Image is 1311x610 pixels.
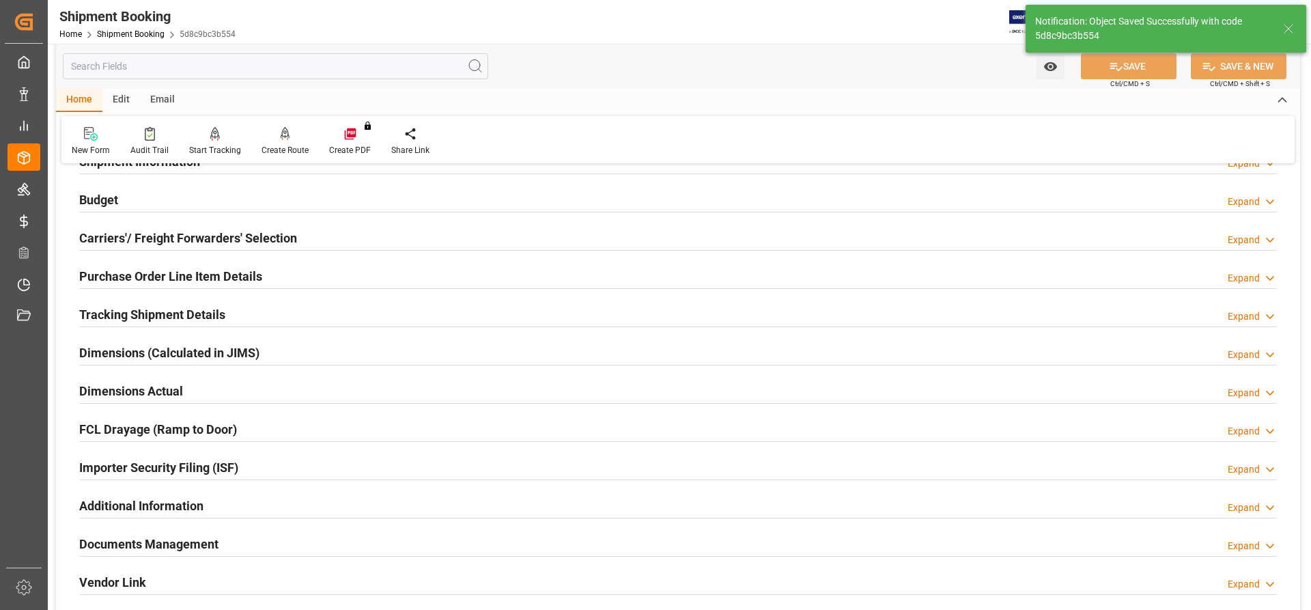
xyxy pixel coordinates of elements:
div: Expand [1228,233,1260,247]
span: Ctrl/CMD + S [1110,79,1150,89]
div: Expand [1228,424,1260,439]
h2: FCL Drayage (Ramp to Door) [79,420,237,439]
div: Start Tracking [189,144,241,156]
input: Search Fields [63,53,488,79]
div: Audit Trail [130,144,169,156]
h2: Documents Management [79,535,218,553]
div: Expand [1228,309,1260,324]
h2: Importer Security Filing (ISF) [79,458,238,477]
div: Expand [1228,462,1260,477]
div: Edit [102,89,140,112]
div: New Form [72,144,110,156]
div: Expand [1228,386,1260,400]
h2: Tracking Shipment Details [79,305,225,324]
div: Expand [1228,577,1260,592]
button: open menu [1037,53,1065,79]
a: Home [59,29,82,39]
h2: Carriers'/ Freight Forwarders' Selection [79,229,297,247]
div: Expand [1228,539,1260,553]
div: Expand [1228,348,1260,362]
h2: Additional Information [79,497,203,515]
span: Ctrl/CMD + Shift + S [1210,79,1270,89]
div: Expand [1228,156,1260,171]
h2: Vendor Link [79,573,146,592]
div: Home [56,89,102,112]
div: Create Route [262,144,309,156]
div: Email [140,89,185,112]
div: Notification: Object Saved Successfully with code 5d8c9bc3b554 [1035,14,1270,43]
h2: Budget [79,191,118,209]
div: Shipment Booking [59,6,236,27]
div: Expand [1228,501,1260,515]
div: Expand [1228,271,1260,286]
button: SAVE & NEW [1191,53,1286,79]
a: Shipment Booking [97,29,165,39]
h2: Purchase Order Line Item Details [79,267,262,286]
h2: Dimensions Actual [79,382,183,400]
button: SAVE [1081,53,1176,79]
h2: Dimensions (Calculated in JIMS) [79,344,259,362]
div: Expand [1228,195,1260,209]
div: Share Link [391,144,429,156]
img: Exertis%20JAM%20-%20Email%20Logo.jpg_1722504956.jpg [1009,10,1056,34]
